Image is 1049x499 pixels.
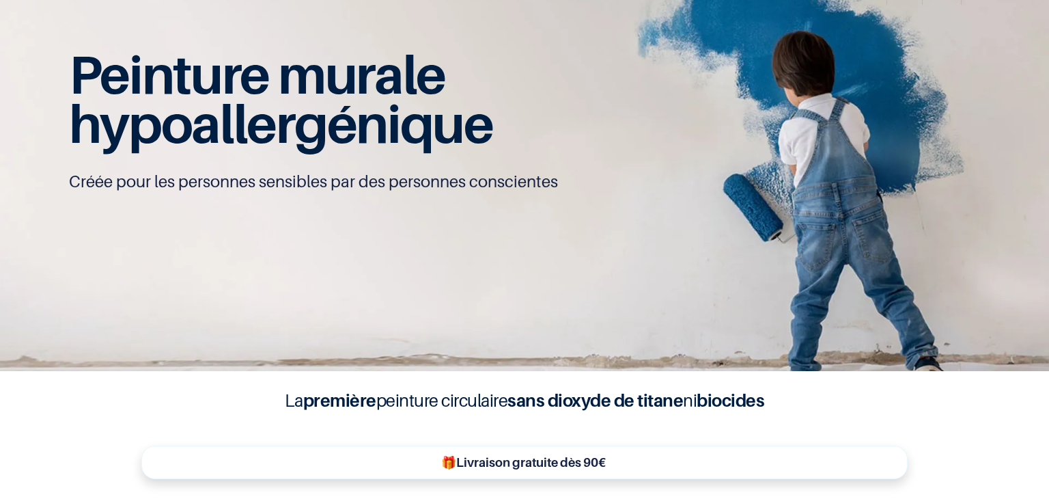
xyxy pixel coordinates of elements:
[441,455,606,470] b: 🎁Livraison gratuite dès 90€
[69,171,980,193] p: Créée pour les personnes sensibles par des personnes conscientes
[251,388,798,414] h4: La peinture circulaire ni
[303,390,376,411] b: première
[69,42,445,106] span: Peinture murale
[697,390,764,411] b: biocides
[507,390,683,411] b: sans dioxyde de titane
[69,92,493,155] span: hypoallergénique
